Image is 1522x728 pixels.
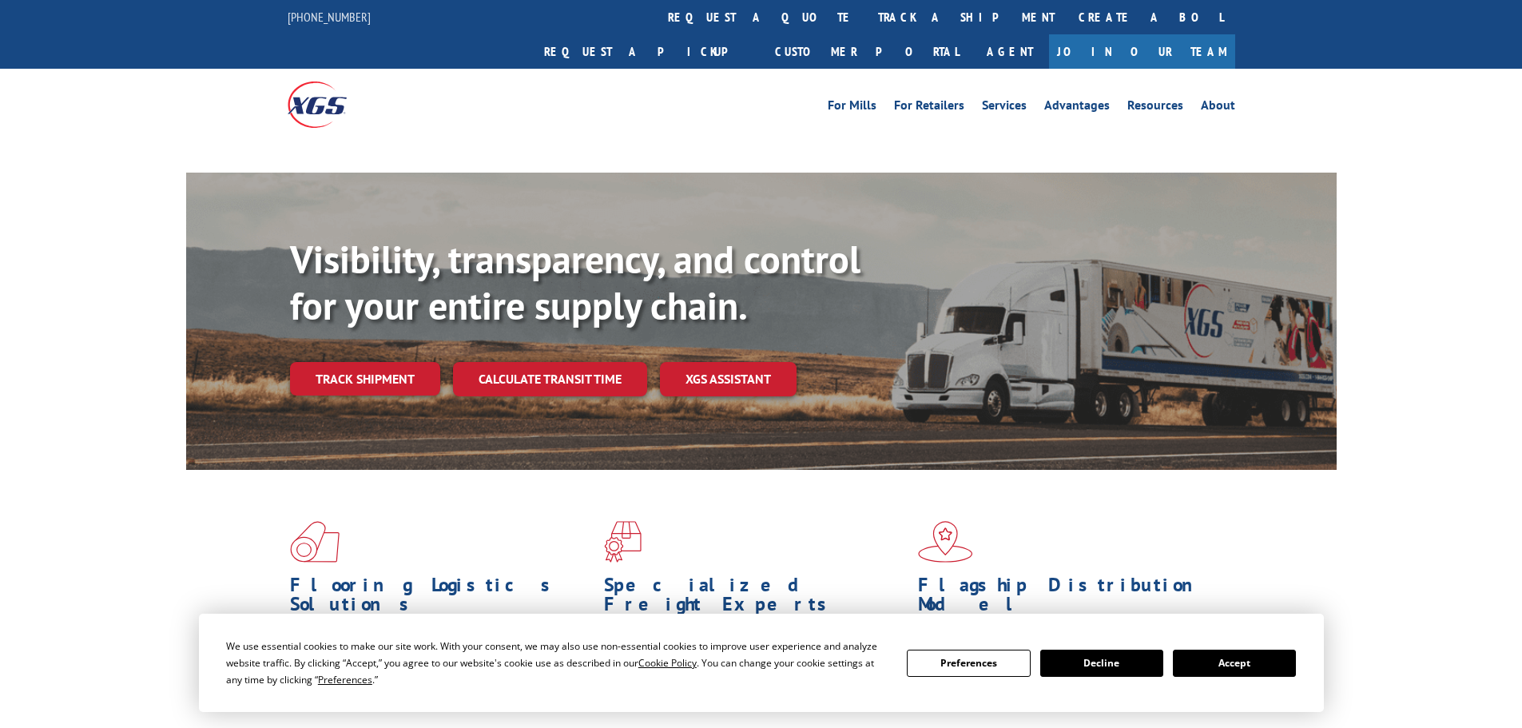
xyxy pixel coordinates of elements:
[971,34,1049,69] a: Agent
[290,575,592,622] h1: Flooring Logistics Solutions
[1201,99,1235,117] a: About
[532,34,763,69] a: Request a pickup
[907,650,1030,677] button: Preferences
[660,362,797,396] a: XGS ASSISTANT
[918,575,1220,622] h1: Flagship Distribution Model
[1127,99,1183,117] a: Resources
[290,362,440,396] a: Track shipment
[453,362,647,396] a: Calculate transit time
[288,9,371,25] a: [PHONE_NUMBER]
[894,99,964,117] a: For Retailers
[918,521,973,563] img: xgs-icon-flagship-distribution-model-red
[604,521,642,563] img: xgs-icon-focused-on-flooring-red
[828,99,876,117] a: For Mills
[226,638,888,688] div: We use essential cookies to make our site work. With your consent, we may also use non-essential ...
[1040,650,1163,677] button: Decline
[1049,34,1235,69] a: Join Our Team
[290,521,340,563] img: xgs-icon-total-supply-chain-intelligence-red
[1044,99,1110,117] a: Advantages
[763,34,971,69] a: Customer Portal
[1173,650,1296,677] button: Accept
[199,614,1324,712] div: Cookie Consent Prompt
[604,575,906,622] h1: Specialized Freight Experts
[638,656,697,670] span: Cookie Policy
[982,99,1027,117] a: Services
[290,234,860,330] b: Visibility, transparency, and control for your entire supply chain.
[318,673,372,686] span: Preferences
